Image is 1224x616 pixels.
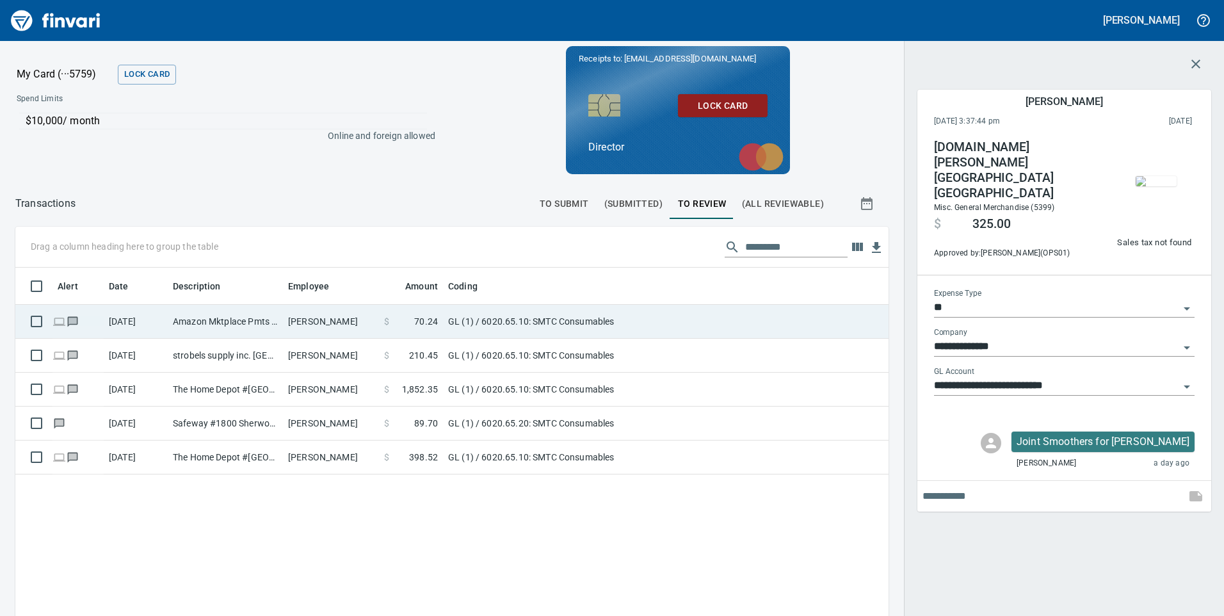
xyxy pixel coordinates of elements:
[109,279,129,294] span: Date
[623,53,757,65] span: [EMAIL_ADDRESS][DOMAIN_NAME]
[934,329,967,337] label: Company
[288,279,346,294] span: Employee
[1017,434,1189,450] p: Joint Smoothers for [PERSON_NAME]
[168,305,283,339] td: Amazon Mktplace Pmts [DOMAIN_NAME][URL] WA
[104,305,168,339] td: [DATE]
[732,136,790,177] img: mastercard.svg
[579,53,777,65] p: Receipts to:
[283,441,379,474] td: [PERSON_NAME]
[283,373,379,407] td: [PERSON_NAME]
[934,290,981,298] label: Expense Type
[384,315,389,328] span: $
[173,279,238,294] span: Description
[52,317,66,325] span: Online transaction
[934,368,974,376] label: GL Account
[604,196,663,212] span: (Submitted)
[540,196,589,212] span: To Submit
[104,339,168,373] td: [DATE]
[448,279,478,294] span: Coding
[384,451,389,464] span: $
[8,5,104,36] img: Finvari
[1180,481,1211,512] span: This records your note into the expense. If you would like to send a message to an employee inste...
[384,417,389,430] span: $
[26,113,427,129] p: $10,000 / month
[1026,95,1102,108] h5: [PERSON_NAME]
[288,279,329,294] span: Employee
[173,279,221,294] span: Description
[1103,13,1180,27] h5: [PERSON_NAME]
[118,65,176,85] button: Lock Card
[443,339,763,373] td: GL (1) / 6020.65.10: SMTC Consumables
[1180,49,1211,79] button: Close transaction
[934,203,1054,212] span: Misc. General Merchandise (5399)
[6,129,435,142] p: Online and foreign allowed
[58,279,78,294] span: Alert
[443,373,763,407] td: GL (1) / 6020.65.10: SMTC Consumables
[848,188,889,219] button: Show transactions within a particular date range
[1114,233,1195,253] button: Sales tax not found
[1117,236,1191,250] span: Sales tax not found
[389,279,438,294] span: Amount
[409,349,438,362] span: 210.45
[1154,457,1189,470] span: a day ago
[104,407,168,441] td: [DATE]
[972,216,1011,232] span: 325.00
[588,140,768,155] p: Director
[104,441,168,474] td: [DATE]
[17,93,248,106] span: Spend Limits
[168,373,283,407] td: The Home Depot #[GEOGRAPHIC_DATA]
[17,67,113,82] p: My Card (···5759)
[66,385,79,393] span: Has messages
[58,279,95,294] span: Alert
[409,451,438,464] span: 398.52
[867,238,886,257] button: Download Table
[66,317,79,325] span: Has messages
[384,383,389,396] span: $
[384,349,389,362] span: $
[15,196,76,211] p: Transactions
[414,417,438,430] span: 89.70
[168,339,283,373] td: strobels supply inc. [GEOGRAPHIC_DATA]
[934,140,1108,201] h4: [DOMAIN_NAME] [PERSON_NAME][GEOGRAPHIC_DATA] [GEOGRAPHIC_DATA]
[1084,115,1192,128] span: This charge was settled by the merchant and appears on the 2025/09/13 statement.
[283,305,379,339] td: [PERSON_NAME]
[443,441,763,474] td: GL (1) / 6020.65.10: SMTC Consumables
[742,196,824,212] span: (All Reviewable)
[1178,300,1196,318] button: Open
[15,196,76,211] nav: breadcrumb
[283,339,379,373] td: [PERSON_NAME]
[1178,339,1196,357] button: Open
[405,279,438,294] span: Amount
[443,305,763,339] td: GL (1) / 6020.65.10: SMTC Consumables
[934,115,1084,128] span: [DATE] 3:37:44 pm
[52,385,66,393] span: Online transaction
[934,247,1108,260] span: Approved by: [PERSON_NAME] ( OPS01 )
[1136,176,1177,186] img: receipts%2Ftapani%2F2025-09-11%2FdDaZX8JUyyeI0KH0W5cbBD8H2fn2__Cn82TQYGijV25HDeLLEx_1.jpg
[66,453,79,461] span: Has messages
[168,441,283,474] td: The Home Depot #[GEOGRAPHIC_DATA]
[443,407,763,441] td: GL (1) / 6020.65.20: SMTC Consumables
[168,407,283,441] td: Safeway #1800 Sherwood OR
[934,216,941,232] span: $
[414,315,438,328] span: 70.24
[104,373,168,407] td: [DATE]
[283,407,379,441] td: [PERSON_NAME]
[31,240,218,253] p: Drag a column heading here to group the table
[402,383,438,396] span: 1,852.35
[52,419,66,427] span: Has messages
[678,94,768,118] button: Lock Card
[109,279,145,294] span: Date
[1178,378,1196,396] button: Open
[52,453,66,461] span: Online transaction
[678,196,727,212] span: To Review
[52,351,66,359] span: Online transaction
[448,279,494,294] span: Coding
[1100,10,1183,30] button: [PERSON_NAME]
[124,67,170,82] span: Lock Card
[1017,457,1076,470] span: [PERSON_NAME]
[688,98,757,114] span: Lock Card
[848,238,867,257] button: Choose columns to display
[66,351,79,359] span: Has messages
